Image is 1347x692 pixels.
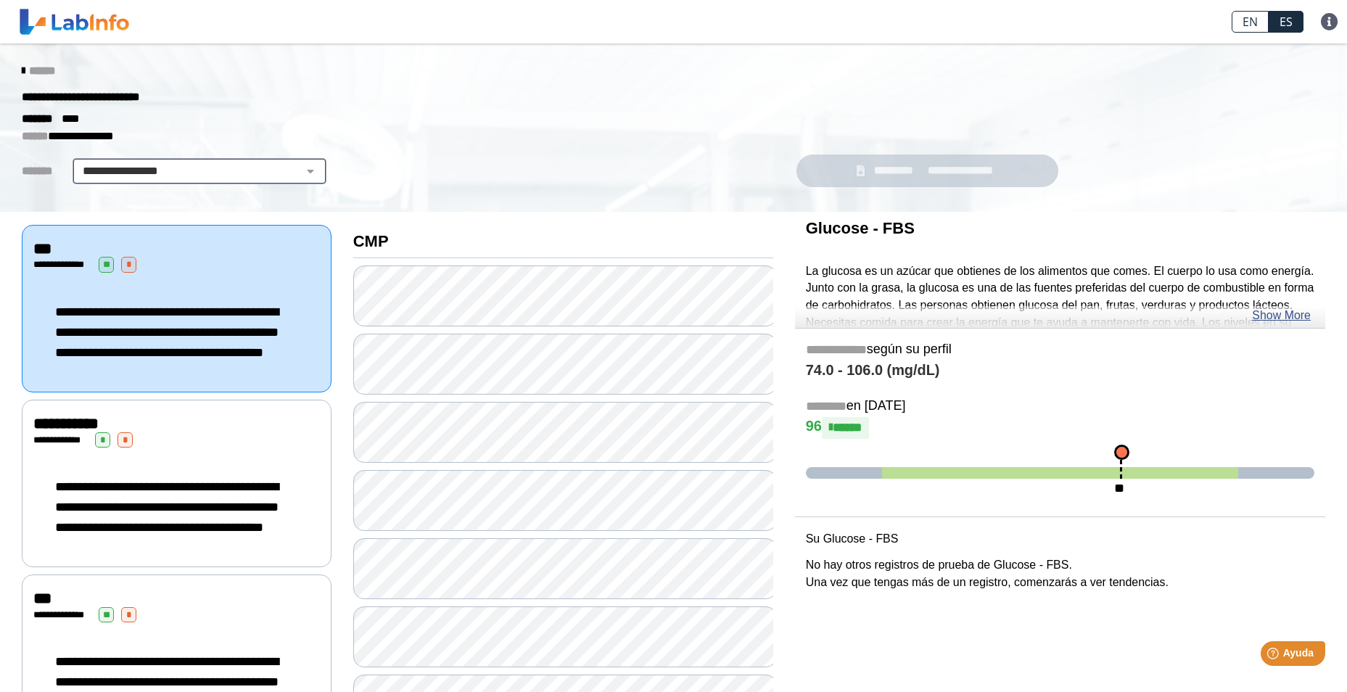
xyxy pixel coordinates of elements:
[1252,307,1311,324] a: Show More
[1218,635,1331,676] iframe: Help widget launcher
[806,362,1314,379] h4: 74.0 - 106.0 (mg/dL)
[1232,11,1269,33] a: EN
[806,219,915,237] b: Glucose - FBS
[806,556,1314,591] p: No hay otros registros de prueba de Glucose - FBS. Una vez que tengas más de un registro, comenza...
[353,232,389,250] b: CMP
[1269,11,1303,33] a: ES
[806,530,1314,548] p: Su Glucose - FBS
[806,342,1314,358] h5: según su perfil
[806,417,1314,439] h4: 96
[806,263,1314,367] p: La glucosa es un azúcar que obtienes de los alimentos que comes. El cuerpo lo usa como energía. J...
[806,398,1314,415] h5: en [DATE]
